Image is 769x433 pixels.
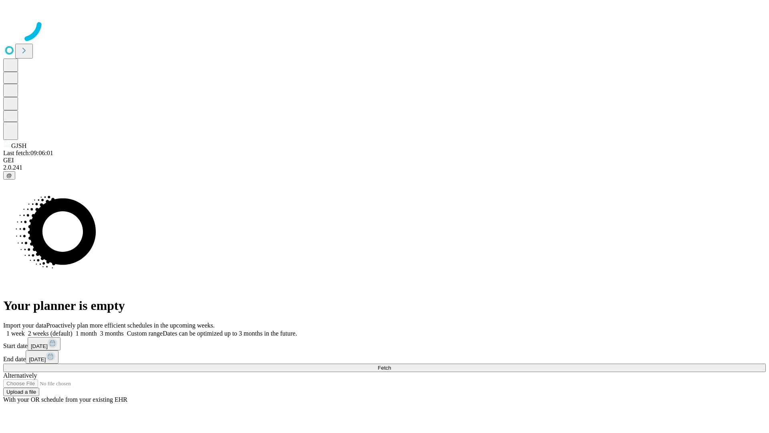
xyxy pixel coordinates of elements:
[6,172,12,178] span: @
[29,356,46,362] span: [DATE]
[163,330,297,337] span: Dates can be optimized up to 3 months in the future.
[28,337,60,350] button: [DATE]
[100,330,124,337] span: 3 months
[3,298,766,313] h1: Your planner is empty
[3,171,15,180] button: @
[3,350,766,364] div: End date
[31,343,48,349] span: [DATE]
[3,157,766,164] div: GEI
[3,337,766,350] div: Start date
[11,142,26,149] span: GJSH
[46,322,215,329] span: Proactively plan more efficient schedules in the upcoming weeks.
[3,322,46,329] span: Import your data
[3,396,127,403] span: With your OR schedule from your existing EHR
[3,388,39,396] button: Upload a file
[378,365,391,371] span: Fetch
[3,372,37,379] span: Alternatively
[26,350,58,364] button: [DATE]
[3,364,766,372] button: Fetch
[127,330,163,337] span: Custom range
[3,150,53,156] span: Last fetch: 09:06:01
[3,164,766,171] div: 2.0.241
[28,330,72,337] span: 2 weeks (default)
[6,330,25,337] span: 1 week
[76,330,97,337] span: 1 month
